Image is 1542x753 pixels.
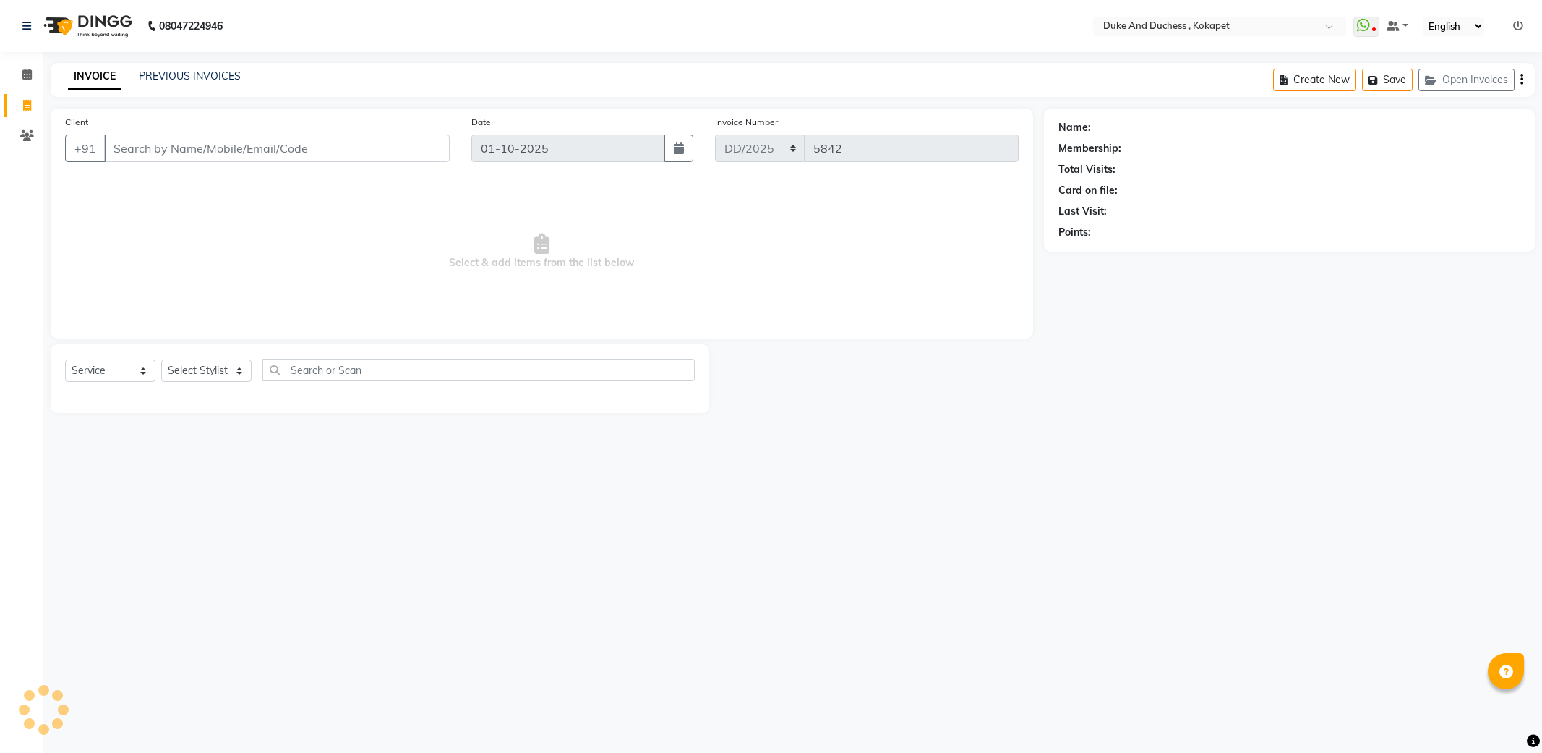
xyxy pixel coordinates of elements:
input: Search by Name/Mobile/Email/Code [104,135,450,162]
button: Create New [1273,69,1356,91]
div: Name: [1058,120,1091,135]
button: Save [1362,69,1413,91]
div: Last Visit: [1058,204,1107,219]
img: logo [37,6,136,46]
button: Open Invoices [1418,69,1515,91]
div: Total Visits: [1058,162,1115,177]
button: +91 [65,135,106,162]
label: Client [65,116,88,129]
a: PREVIOUS INVOICES [139,69,241,82]
label: Date [471,116,491,129]
label: Invoice Number [715,116,778,129]
span: Select & add items from the list below [65,179,1019,324]
div: Card on file: [1058,183,1118,198]
b: 08047224946 [159,6,223,46]
div: Points: [1058,225,1091,240]
input: Search or Scan [262,359,695,381]
a: INVOICE [68,64,121,90]
div: Membership: [1058,141,1121,156]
